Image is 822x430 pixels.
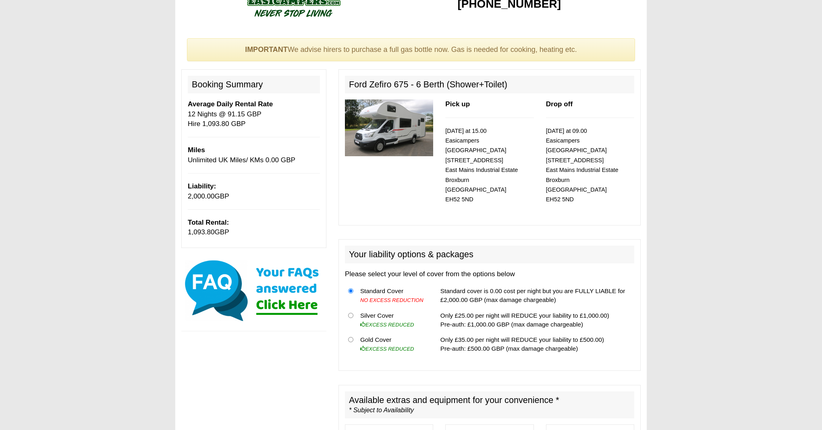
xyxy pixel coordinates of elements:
[188,145,320,165] p: Unlimited UK Miles/ KMs 0.00 GBP
[345,391,634,419] h2: Available extras and equipment for your convenience *
[360,322,414,328] i: EXCESS REDUCED
[188,76,320,93] h2: Booking Summary
[345,99,433,156] img: 330.jpg
[245,45,288,54] strong: IMPORTANT
[360,297,423,303] i: NO EXCESS REDUCTION
[357,308,429,332] td: Silver Cover
[349,407,414,413] i: * Subject to Availability
[546,100,573,108] b: Drop off
[445,128,518,203] small: [DATE] at 15.00 Easicampers [GEOGRAPHIC_DATA] [STREET_ADDRESS] East Mains Industrial Estate Broxb...
[188,219,229,226] b: Total Rental:
[188,182,216,190] b: Liability:
[187,38,635,62] div: We advise hirers to purchase a full gas bottle now. Gas is needed for cooking, heating etc.
[188,99,320,129] p: 12 Nights @ 91.15 GBP Hire 1,093.80 GBP
[437,332,634,356] td: Only £35.00 per night will REDUCE your liability to £500.00) Pre-auth: £500.00 GBP (max damage ch...
[437,308,634,332] td: Only £25.00 per night will REDUCE your liability to £1,000.00) Pre-auth: £1,000.00 GBP (max damag...
[188,146,205,154] b: Miles
[357,332,429,356] td: Gold Cover
[445,100,470,108] b: Pick up
[345,246,634,263] h2: Your liability options & packages
[546,128,619,203] small: [DATE] at 09.00 Easicampers [GEOGRAPHIC_DATA] [STREET_ADDRESS] East Mains Industrial Estate Broxb...
[357,283,429,308] td: Standard Cover
[188,192,215,200] span: 2,000.00
[345,269,634,279] p: Please select your level of cover from the options below
[188,182,320,201] p: GBP
[345,76,634,93] h2: Ford Zefiro 675 - 6 Berth (Shower+Toilet)
[188,100,273,108] b: Average Daily Rental Rate
[360,346,414,352] i: EXCESS REDUCED
[181,258,326,323] img: Click here for our most common FAQs
[437,283,634,308] td: Standard cover is 0.00 cost per night but you are FULLY LIABLE for £2,000.00 GBP (max damage char...
[188,218,320,238] p: GBP
[188,228,215,236] span: 1,093.80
